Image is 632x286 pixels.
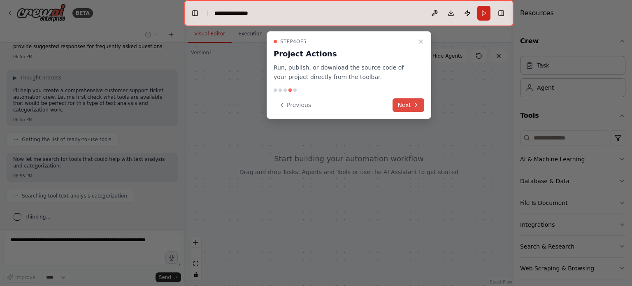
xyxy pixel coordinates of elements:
[274,98,316,112] button: Previous
[393,98,424,112] button: Next
[274,48,414,60] h3: Project Actions
[280,38,307,45] span: Step 4 of 5
[274,63,414,82] p: Run, publish, or download the source code of your project directly from the toolbar.
[416,37,426,47] button: Close walkthrough
[189,7,201,19] button: Hide left sidebar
